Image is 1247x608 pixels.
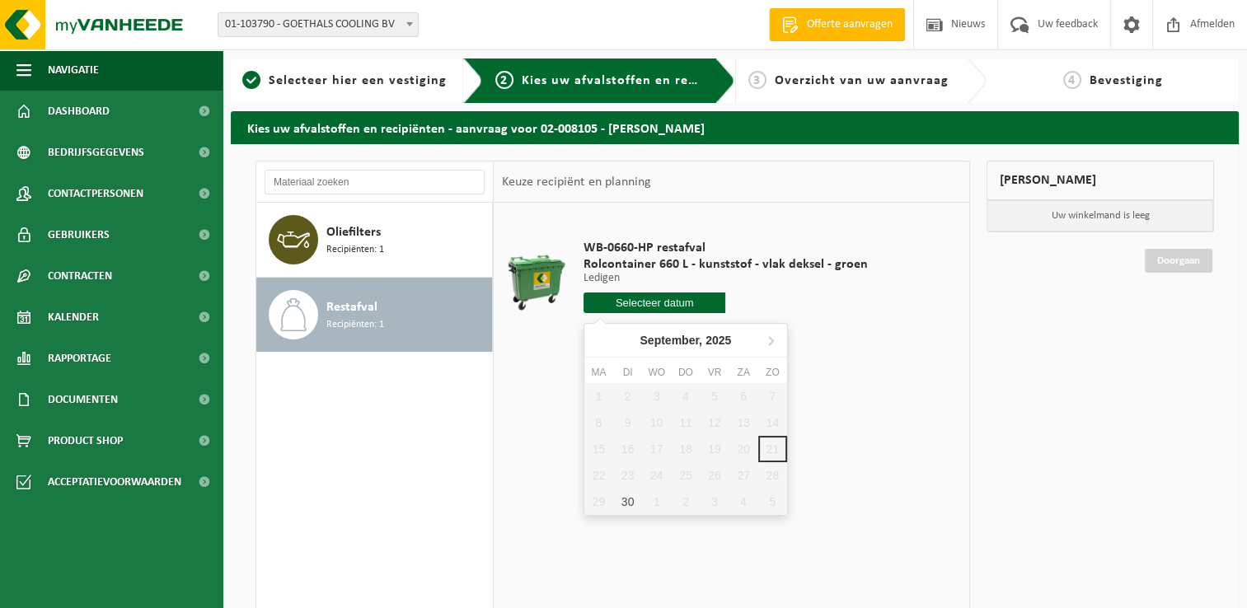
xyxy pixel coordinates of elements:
[495,71,513,89] span: 2
[48,297,99,338] span: Kalender
[987,200,1213,232] p: Uw winkelmand is leeg
[218,13,418,36] span: 01-103790 - GOETHALS COOLING BV
[48,420,123,461] span: Product Shop
[256,203,493,278] button: Oliefilters Recipiënten: 1
[231,111,1239,143] h2: Kies uw afvalstoffen en recipiënten - aanvraag voor 02-008105 - [PERSON_NAME]
[584,292,726,313] input: Selecteer datum
[269,74,447,87] span: Selecteer hier een vestiging
[633,327,738,353] div: September,
[326,222,381,242] span: Oliefilters
[48,461,181,503] span: Acceptatievoorwaarden
[987,161,1214,200] div: [PERSON_NAME]
[729,364,758,381] div: za
[769,8,905,41] a: Offerte aanvragen
[494,161,659,203] div: Keuze recipiënt en planning
[48,214,110,255] span: Gebruikers
[48,91,110,132] span: Dashboard
[748,71,766,89] span: 3
[1063,71,1081,89] span: 4
[326,242,384,258] span: Recipiënten: 1
[242,71,260,89] span: 1
[48,255,112,297] span: Contracten
[706,334,731,346] i: 2025
[758,364,787,381] div: zo
[613,364,642,381] div: di
[326,317,384,333] span: Recipiënten: 1
[803,16,897,33] span: Offerte aanvragen
[256,278,493,352] button: Restafval Recipiënten: 1
[48,49,99,91] span: Navigatie
[1090,74,1163,87] span: Bevestiging
[48,379,118,420] span: Documenten
[48,338,111,379] span: Rapportage
[48,173,143,214] span: Contactpersonen
[584,240,868,256] span: WB-0660-HP restafval
[700,364,729,381] div: vr
[584,273,868,284] p: Ledigen
[584,256,868,273] span: Rolcontainer 660 L - kunststof - vlak deksel - groen
[584,364,613,381] div: ma
[48,132,144,173] span: Bedrijfsgegevens
[326,297,377,317] span: Restafval
[239,71,450,91] a: 1Selecteer hier een vestiging
[613,489,642,515] div: 30
[1145,249,1212,273] a: Doorgaan
[265,170,485,194] input: Materiaal zoeken
[775,74,949,87] span: Overzicht van uw aanvraag
[642,364,671,381] div: wo
[671,364,700,381] div: do
[218,12,419,37] span: 01-103790 - GOETHALS COOLING BV
[522,74,748,87] span: Kies uw afvalstoffen en recipiënten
